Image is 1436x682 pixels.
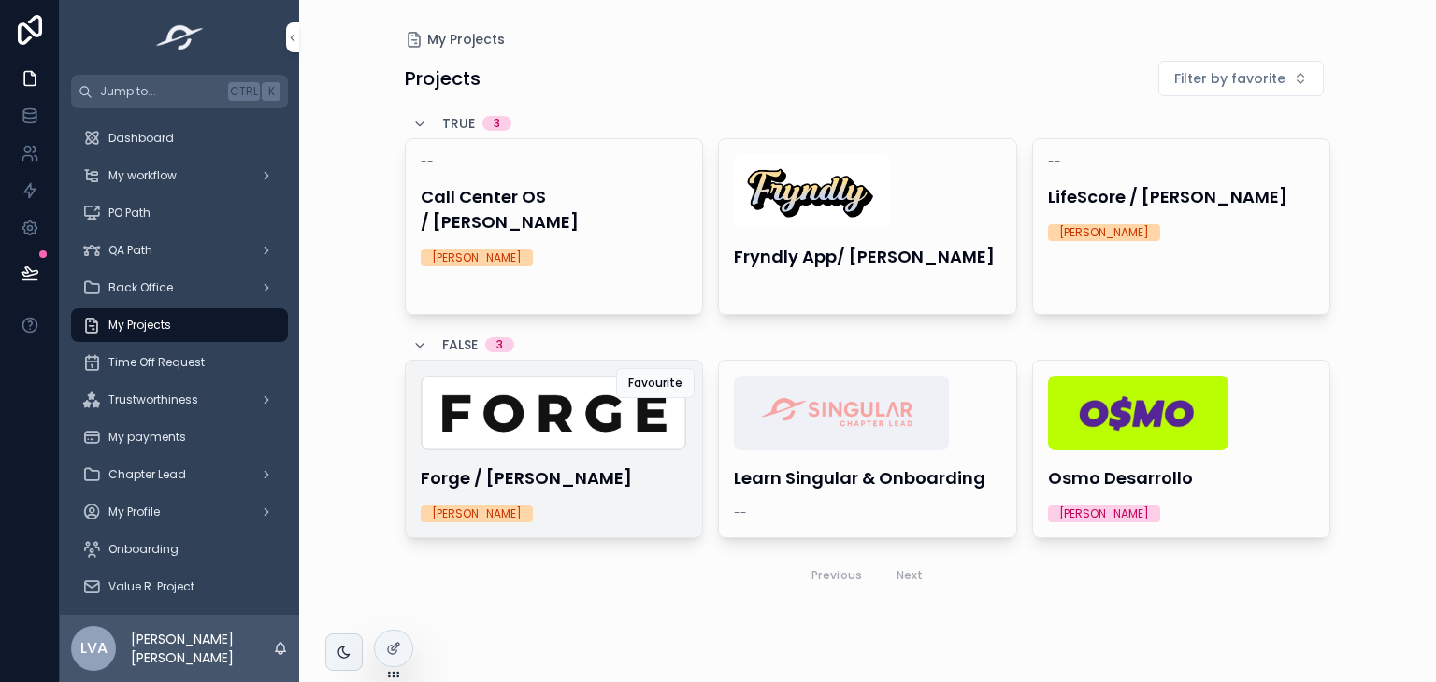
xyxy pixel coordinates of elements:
div: [PERSON_NAME] [1059,505,1149,522]
a: Forge.pngForge / [PERSON_NAME][PERSON_NAME]Favourite [405,360,704,538]
a: Captura-de-pantalla-2024-05-16-a-la(s)-15.25.47.pngFryndly App/ [PERSON_NAME]-- [718,138,1017,315]
div: [PERSON_NAME] [1059,224,1149,241]
span: Time Off Request [108,355,205,370]
button: Favourite [616,368,695,398]
h4: LifeScore / [PERSON_NAME] [1048,184,1315,209]
span: Chapter Lead [108,467,186,482]
span: TRUE [442,114,475,133]
a: Dashboard [71,121,288,155]
span: -- [421,154,434,169]
span: -- [734,284,747,299]
span: -- [1048,154,1061,169]
p: [PERSON_NAME] [PERSON_NAME] [131,630,273,667]
a: My Profile [71,495,288,529]
div: 3 [494,116,500,131]
div: [PERSON_NAME] [432,249,522,266]
button: Jump to...CtrlK [71,75,288,108]
h1: Projects [405,65,481,92]
span: K [264,84,279,99]
a: My payments [71,420,288,454]
a: Trustworthiness [71,383,288,417]
a: Singular-Chapter-Lead.pngLearn Singular & Onboarding-- [718,360,1017,538]
span: -- [734,505,747,520]
span: QA Path [108,243,152,258]
span: My workflow [108,168,177,183]
span: Jump to... [100,84,221,99]
a: --Call Center OS / [PERSON_NAME][PERSON_NAME] [405,138,704,315]
h4: Learn Singular & Onboarding [734,465,1001,490]
span: LVA [80,637,108,660]
span: Filter by favorite [1174,69,1285,88]
img: Captura-de-pantalla-2024-05-16-a-la(s)-15.25.47.png [734,154,891,229]
div: 3 [496,337,503,352]
a: --LifeScore / [PERSON_NAME][PERSON_NAME] [1032,138,1331,315]
img: Singular-Chapter-Lead.png [734,376,949,450]
a: Onboarding [71,533,288,566]
a: My workflow [71,159,288,192]
h4: Osmo Desarrollo [1048,465,1315,490]
a: Value R. Project [71,570,288,604]
img: Forge.png [421,376,687,450]
a: My Projects [405,30,505,49]
a: Time Off Request [71,346,288,379]
span: Back Office [108,280,173,295]
button: Select Button [1158,61,1324,96]
span: FALSE [442,335,478,354]
span: Favourite [628,376,682,391]
span: My payments [108,430,186,445]
h4: Fryndly App/ [PERSON_NAME] [734,244,1001,269]
a: Chapter Lead [71,458,288,491]
a: QA Path [71,234,288,267]
span: My Projects [108,318,171,333]
span: Value R. Project [108,579,194,594]
img: Screenshot-2023-10-25-at-15.43.41.png [1048,376,1228,450]
a: Back Office [71,271,288,305]
span: My Profile [108,504,160,519]
span: Trustworthiness [108,392,198,407]
div: scrollable content [60,108,299,615]
span: Onboarding [108,542,179,557]
span: PO Path [108,206,151,220]
a: My Projects [71,308,288,342]
h4: Forge / [PERSON_NAME] [421,465,688,490]
span: Dashboard [108,131,174,146]
img: App logo [151,22,209,52]
span: Ctrl [228,82,260,101]
a: PO Path [71,196,288,230]
span: My Projects [427,30,505,49]
div: [PERSON_NAME] [432,505,522,522]
h4: Call Center OS / [PERSON_NAME] [421,184,688,234]
a: Screenshot-2023-10-25-at-15.43.41.pngOsmo Desarrollo[PERSON_NAME] [1032,360,1331,538]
